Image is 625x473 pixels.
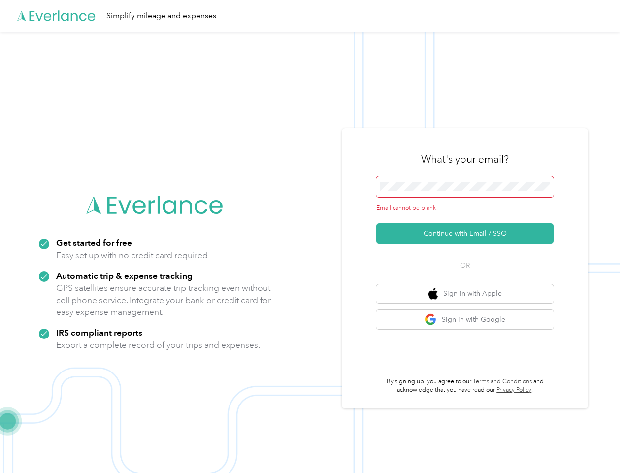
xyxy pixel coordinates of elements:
a: Privacy Policy [496,386,531,394]
p: GPS satellites ensure accurate trip tracking even without cell phone service. Integrate your bank... [56,282,271,318]
img: google logo [425,313,437,326]
button: google logoSign in with Google [376,310,554,329]
span: OR [448,260,482,270]
p: Easy set up with no credit card required [56,249,208,262]
strong: IRS compliant reports [56,327,142,338]
strong: Automatic trip & expense tracking [56,270,193,281]
button: apple logoSign in with Apple [376,284,554,304]
div: Simplify mileage and expenses [106,10,216,22]
p: By signing up, you agree to our and acknowledge that you have read our . [376,377,554,395]
img: apple logo [428,288,438,300]
button: Continue with Email / SSO [376,223,554,244]
div: Email cannot be blank [376,204,554,213]
h3: What's your email? [421,152,509,166]
strong: Get started for free [56,237,132,248]
a: Terms and Conditions [473,378,532,385]
p: Export a complete record of your trips and expenses. [56,339,260,351]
